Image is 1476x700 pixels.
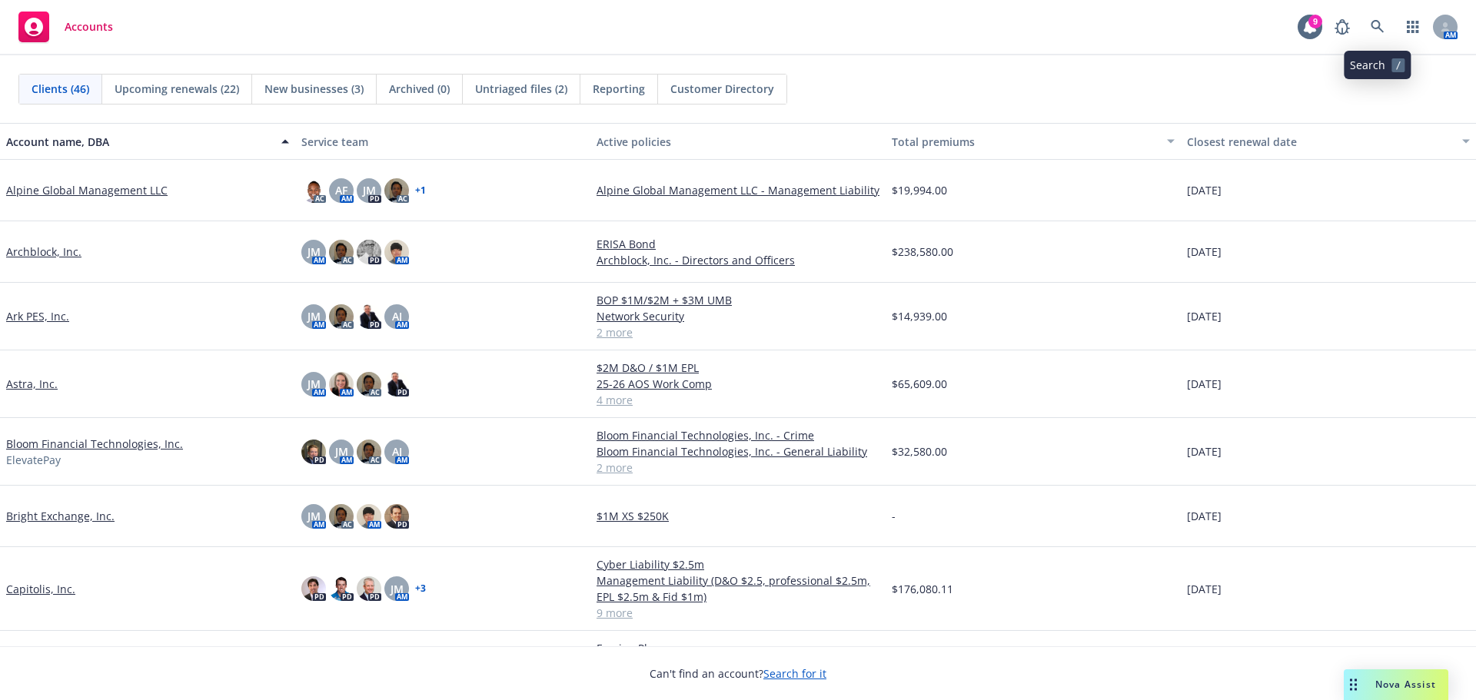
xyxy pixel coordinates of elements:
span: Customer Directory [670,81,774,97]
span: AJ [392,308,402,324]
span: $32,580.00 [892,443,947,459]
span: [DATE] [1187,182,1222,198]
span: Archived (0) [389,81,450,97]
a: 2 more [597,459,879,476]
a: 25-26 AOS Work Comp [597,376,879,392]
img: photo [329,240,354,264]
a: Archblock, Inc. - Directors and Officers [597,252,879,268]
a: Management Liability (D&O $2.5, professional $2.5m, EPL $2.5m & Fid $1m) [597,572,879,605]
span: [DATE] [1187,376,1222,392]
div: 9 [1308,13,1322,27]
button: Closest renewal date [1181,123,1476,160]
a: 9 more [597,605,879,621]
a: Search for it [763,666,826,681]
span: ElevatePay [6,452,61,468]
a: Cyber Liability $2.5m [597,556,879,572]
a: ERISA Bond [597,236,879,252]
a: Capitolis, Inc. [6,581,75,597]
span: [DATE] [1187,244,1222,260]
a: Search [1362,12,1393,42]
span: [DATE] [1187,581,1222,597]
span: Clients (46) [32,81,89,97]
span: $65,609.00 [892,376,947,392]
span: Untriaged files (2) [475,81,567,97]
a: + 1 [415,186,426,195]
img: photo [357,440,381,464]
img: photo [357,304,381,329]
button: Active policies [590,123,886,160]
a: Astra, Inc. [6,376,58,392]
span: $176,080.11 [892,581,953,597]
span: - [892,508,896,524]
span: AJ [392,443,402,459]
a: Alpine Global Management LLC [6,182,168,198]
span: [DATE] [1187,308,1222,324]
span: JM [391,581,404,597]
a: Switch app [1398,12,1428,42]
button: Service team [295,123,590,160]
span: $19,994.00 [892,182,947,198]
button: Total premiums [886,123,1181,160]
img: photo [329,576,354,601]
img: photo [301,178,326,203]
img: photo [384,504,409,529]
img: photo [357,240,381,264]
div: Total premiums [892,134,1158,150]
div: Drag to move [1344,669,1363,700]
span: JM [335,443,348,459]
div: Account name, DBA [6,134,272,150]
span: Can't find an account? [650,665,826,682]
span: New businesses (3) [264,81,364,97]
img: photo [329,372,354,396]
span: Nova Assist [1375,678,1436,691]
a: Bright Exchange, Inc. [6,508,115,524]
span: JM [307,376,321,392]
a: Report a Bug [1327,12,1358,42]
a: BOP $1M/$2M + $3M UMB [597,292,879,308]
img: photo [301,576,326,601]
a: Bloom Financial Technologies, Inc. - Crime [597,427,879,443]
img: photo [357,576,381,601]
a: $2M D&O / $1M EPL [597,360,879,376]
span: [DATE] [1187,443,1222,459]
span: JM [307,508,321,524]
span: $238,580.00 [892,244,953,260]
button: Nova Assist [1344,669,1448,700]
span: JM [307,244,321,260]
a: Bloom Financial Technologies, Inc. - General Liability [597,443,879,459]
img: photo [329,504,354,529]
span: Reporting [593,81,645,97]
div: Closest renewal date [1187,134,1453,150]
span: AF [335,182,347,198]
img: photo [384,178,409,203]
span: Accounts [65,21,113,33]
span: [DATE] [1187,508,1222,524]
a: 2 more [597,324,879,340]
a: Bloom Financial Technologies, Inc. [6,436,183,452]
a: Alpine Global Management LLC - Management Liability [597,182,879,198]
a: Accounts [12,5,119,48]
a: Foreign Pkg [597,640,879,656]
img: photo [329,304,354,329]
span: $14,939.00 [892,308,947,324]
img: photo [384,372,409,396]
img: photo [384,240,409,264]
span: JM [363,182,376,198]
a: $1M XS $250K [597,508,879,524]
span: Upcoming renewals (22) [115,81,239,97]
img: photo [357,504,381,529]
span: JM [307,308,321,324]
a: Archblock, Inc. [6,244,81,260]
a: Network Security [597,308,879,324]
img: photo [357,372,381,396]
a: + 3 [415,584,426,593]
a: 4 more [597,392,879,408]
div: Service team [301,134,584,150]
a: Ark PES, Inc. [6,308,69,324]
